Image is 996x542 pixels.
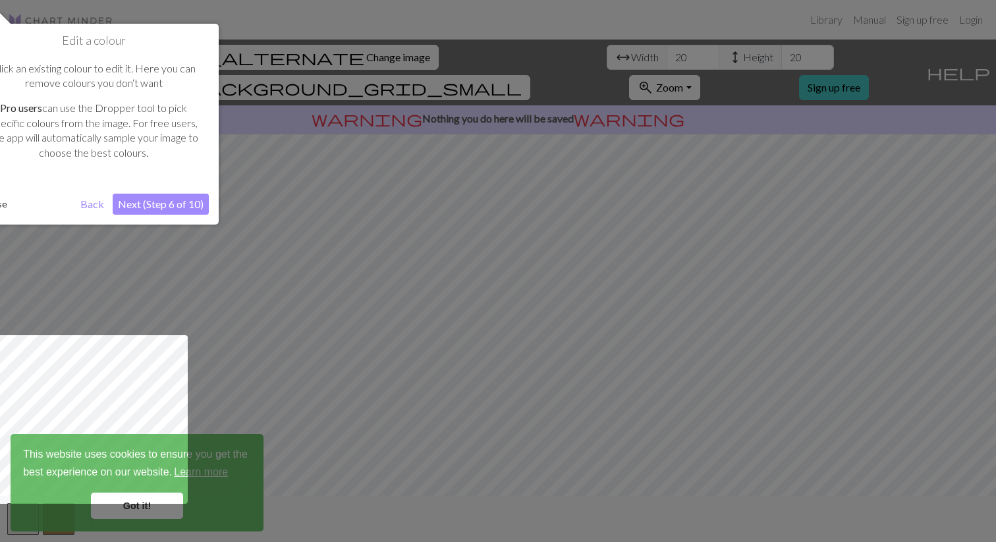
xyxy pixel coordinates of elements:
[113,194,209,215] button: Next (Step 6 of 10)
[75,194,109,215] button: Back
